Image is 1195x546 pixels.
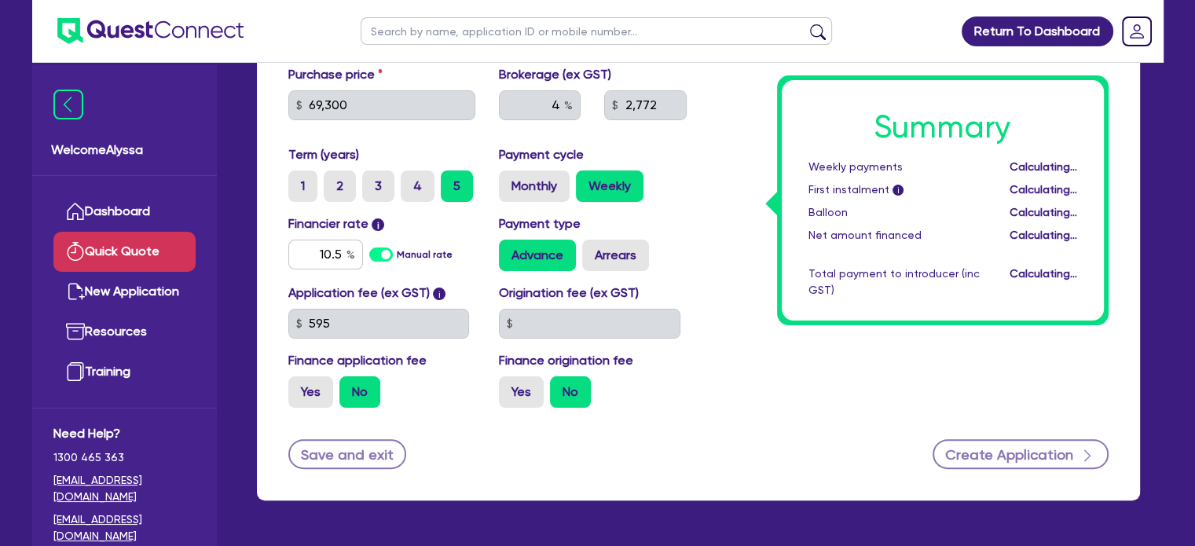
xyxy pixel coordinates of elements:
[66,362,85,381] img: training
[401,170,434,202] label: 4
[499,145,584,164] label: Payment cycle
[499,170,570,202] label: Monthly
[324,170,356,202] label: 2
[288,351,427,370] label: Finance application fee
[499,65,611,84] label: Brokerage (ex GST)
[372,218,384,231] span: i
[933,439,1109,469] button: Create Application
[288,145,359,164] label: Term (years)
[1116,11,1157,52] a: Dropdown toggle
[797,204,992,221] div: Balloon
[53,424,196,443] span: Need Help?
[57,18,244,44] img: quest-connect-logo-blue
[499,214,581,233] label: Payment type
[361,17,832,45] input: Search by name, application ID or mobile number...
[288,284,430,302] label: Application fee (ex GST)
[582,240,649,271] label: Arrears
[53,272,196,312] a: New Application
[288,376,333,408] label: Yes
[66,242,85,261] img: quick-quote
[397,247,453,262] label: Manual rate
[53,472,196,505] a: [EMAIL_ADDRESS][DOMAIN_NAME]
[797,181,992,198] div: First instalment
[362,170,394,202] label: 3
[441,170,473,202] label: 5
[1009,267,1076,280] span: Calculating...
[550,376,591,408] label: No
[797,266,992,299] div: Total payment to introducer (inc GST)
[1009,206,1076,218] span: Calculating...
[288,439,407,469] button: Save and exit
[51,141,198,159] span: Welcome Alyssa
[797,227,992,244] div: Net amount financed
[66,282,85,301] img: new-application
[53,511,196,544] a: [EMAIL_ADDRESS][DOMAIN_NAME]
[893,185,904,196] span: i
[53,192,196,232] a: Dashboard
[1009,229,1076,241] span: Calculating...
[53,352,196,392] a: Training
[499,284,639,302] label: Origination fee (ex GST)
[808,108,1077,146] h1: Summary
[499,351,633,370] label: Finance origination fee
[288,65,383,84] label: Purchase price
[66,322,85,341] img: resources
[53,449,196,466] span: 1300 465 363
[1009,183,1076,196] span: Calculating...
[797,159,992,175] div: Weekly payments
[53,232,196,272] a: Quick Quote
[576,170,643,202] label: Weekly
[962,16,1113,46] a: Return To Dashboard
[499,376,544,408] label: Yes
[53,90,83,119] img: icon-menu-close
[1009,160,1076,173] span: Calculating...
[288,214,385,233] label: Financier rate
[339,376,380,408] label: No
[499,240,576,271] label: Advance
[53,312,196,352] a: Resources
[288,170,317,202] label: 1
[433,288,445,300] span: i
